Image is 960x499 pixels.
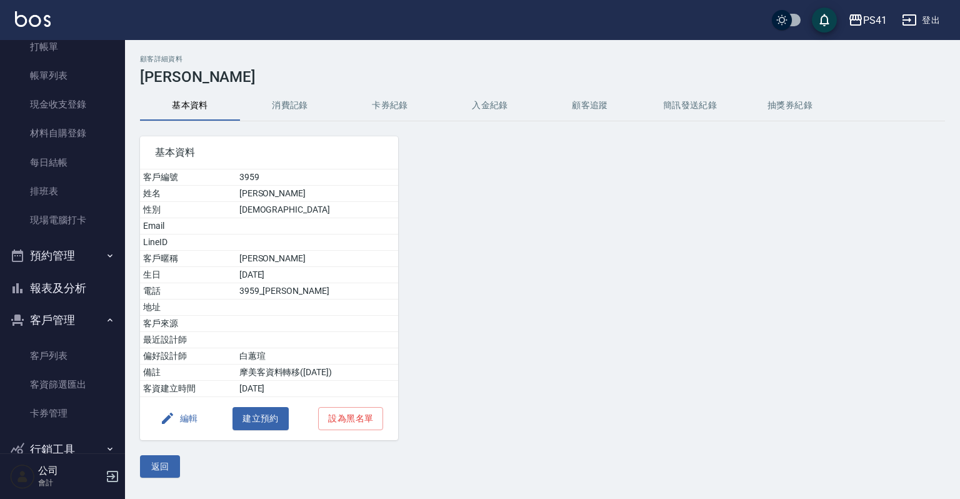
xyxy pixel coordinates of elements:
h5: 公司 [38,465,102,477]
td: 客戶來源 [140,316,236,332]
img: Person [10,464,35,489]
a: 客資篩選匯出 [5,370,120,399]
td: 地址 [140,300,236,316]
button: 編輯 [155,407,203,430]
button: 報表及分析 [5,272,120,305]
button: 返回 [140,455,180,478]
button: 設為黑名單 [318,407,383,430]
img: Logo [15,11,51,27]
button: 客戶管理 [5,304,120,336]
td: [DATE] [236,267,399,283]
td: LineID [140,234,236,251]
a: 帳單列表 [5,61,120,90]
td: 客戶編號 [140,169,236,186]
a: 卡券管理 [5,399,120,428]
span: 基本資料 [155,146,383,159]
button: 顧客追蹤 [540,91,640,121]
a: 每日結帳 [5,148,120,177]
td: 電話 [140,283,236,300]
a: 客戶列表 [5,341,120,370]
h3: [PERSON_NAME] [140,68,945,86]
td: [DATE] [236,381,399,397]
button: 消費記錄 [240,91,340,121]
button: 卡券紀錄 [340,91,440,121]
td: 3959 [236,169,399,186]
td: 客資建立時間 [140,381,236,397]
td: 白蕙瑄 [236,348,399,365]
td: 備註 [140,365,236,381]
td: 偏好設計師 [140,348,236,365]
button: 抽獎券紀錄 [740,91,840,121]
h2: 顧客詳細資料 [140,55,945,63]
td: [PERSON_NAME] [236,251,399,267]
button: 入金紀錄 [440,91,540,121]
button: PS41 [843,8,892,33]
td: 最近設計師 [140,332,236,348]
td: Email [140,218,236,234]
td: [DEMOGRAPHIC_DATA] [236,202,399,218]
td: 3959_[PERSON_NAME] [236,283,399,300]
td: 摩美客資料轉移([DATE]) [236,365,399,381]
td: [PERSON_NAME] [236,186,399,202]
button: 基本資料 [140,91,240,121]
button: 登出 [897,9,945,32]
a: 現場電腦打卡 [5,206,120,234]
td: 生日 [140,267,236,283]
p: 會計 [38,477,102,488]
button: 建立預約 [232,407,289,430]
a: 現金收支登錄 [5,90,120,119]
button: 行銷工具 [5,433,120,466]
div: PS41 [863,13,887,28]
button: 簡訊發送紀錄 [640,91,740,121]
button: 預約管理 [5,239,120,272]
td: 性別 [140,202,236,218]
a: 排班表 [5,177,120,206]
td: 客戶暱稱 [140,251,236,267]
a: 材料自購登錄 [5,119,120,148]
button: save [812,8,837,33]
td: 姓名 [140,186,236,202]
a: 打帳單 [5,33,120,61]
